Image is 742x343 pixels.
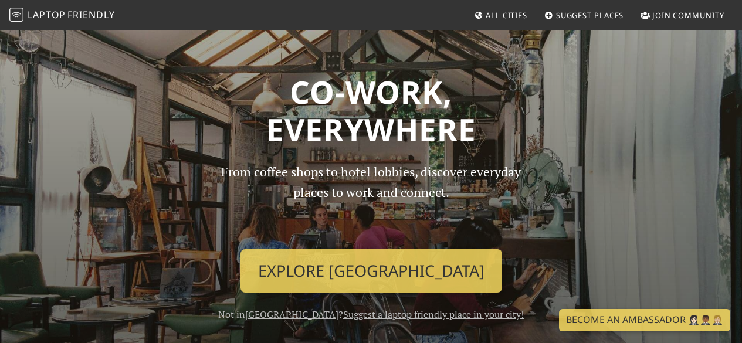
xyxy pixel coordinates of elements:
span: Friendly [67,8,114,21]
a: LaptopFriendly LaptopFriendly [9,5,115,26]
span: Join Community [652,10,724,21]
a: All Cities [469,5,532,26]
a: Become an Ambassador 🤵🏻‍♀️🤵🏾‍♂️🤵🏼‍♀️ [559,309,730,331]
a: Suggest a laptop friendly place in your city! [343,308,524,321]
h1: Co-work, Everywhere [44,73,699,148]
a: Explore [GEOGRAPHIC_DATA] [240,249,502,293]
span: Not in ? [218,308,524,321]
span: Laptop [28,8,66,21]
img: LaptopFriendly [9,8,23,22]
a: [GEOGRAPHIC_DATA] [245,308,338,321]
span: Suggest Places [556,10,624,21]
p: From coffee shops to hotel lobbies, discover everyday places to work and connect. [211,162,531,240]
a: Join Community [636,5,729,26]
span: All Cities [486,10,527,21]
a: Suggest Places [540,5,629,26]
